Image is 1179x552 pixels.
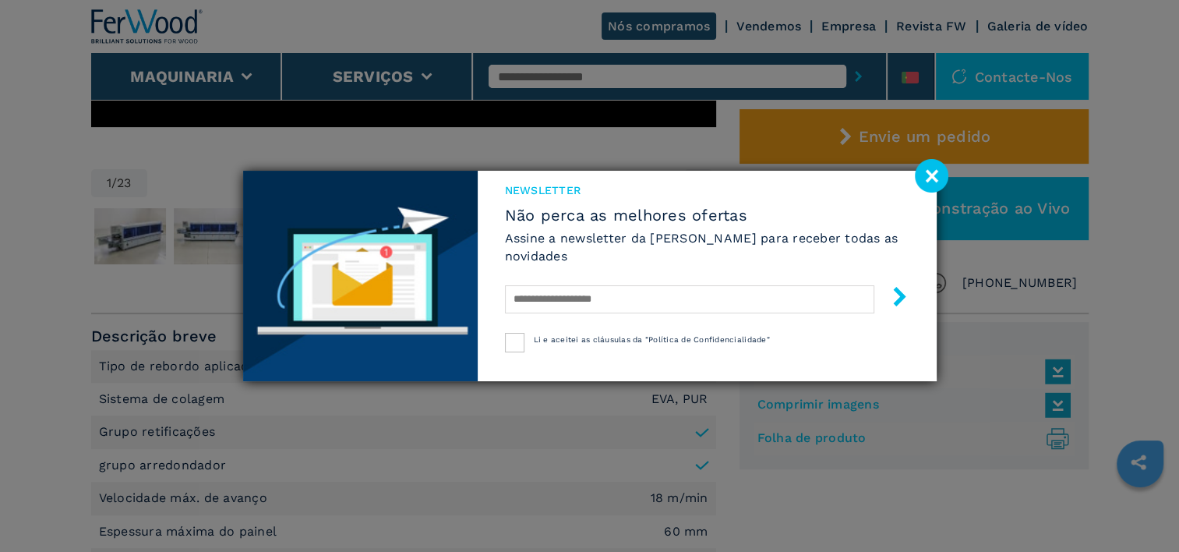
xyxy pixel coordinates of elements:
h6: Assine a newsletter da [PERSON_NAME] para receber todas as novidades [505,229,909,265]
span: Não perca as melhores ofertas [505,206,909,225]
span: Newsletter [505,182,909,198]
img: Newsletter image [243,171,478,381]
span: Li e aceitei as cláusulas da "Política de Confidencialidade" [534,335,770,344]
button: submit-button [874,281,909,317]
